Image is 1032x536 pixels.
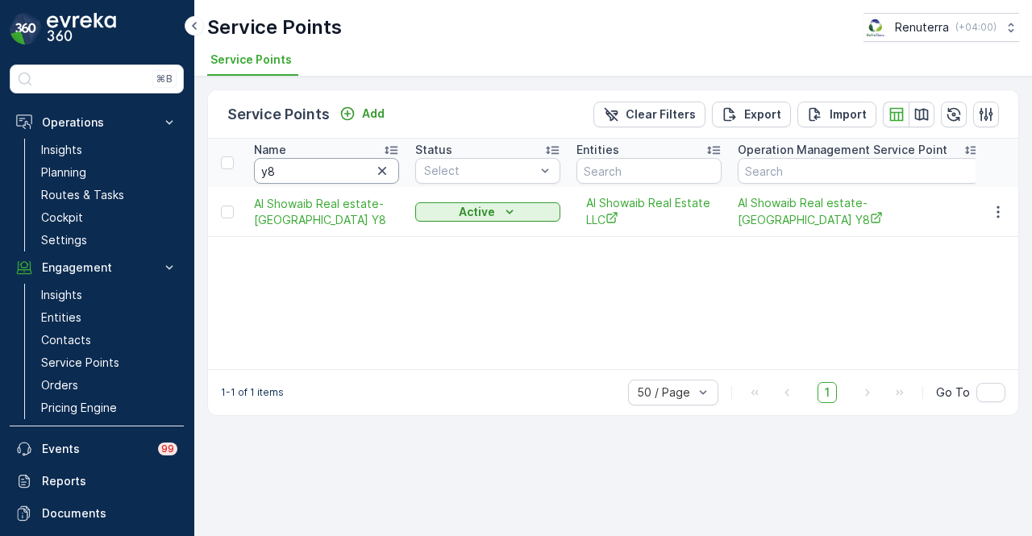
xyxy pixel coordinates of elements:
span: Service Points [210,52,292,68]
p: Cockpit [41,210,83,226]
button: Add [333,104,391,123]
p: Operations [42,114,152,131]
p: Status [415,142,452,158]
span: Al Showaib Real estate-[GEOGRAPHIC_DATA] Y8 [254,196,399,228]
a: Pricing Engine [35,397,184,419]
p: Engagement [42,260,152,276]
p: Service Points [41,355,119,371]
p: Documents [42,505,177,521]
a: Entities [35,306,184,329]
a: Events99 [10,433,184,465]
p: ( +04:00 ) [955,21,997,34]
p: Pricing Engine [41,400,117,416]
p: Name [254,142,286,158]
p: Service Points [227,103,330,126]
a: Planning [35,161,184,184]
p: Entities [41,310,81,326]
img: logo_dark-DEwI_e13.png [47,13,116,45]
p: Operation Management Service Point [738,142,947,158]
p: Insights [41,287,82,303]
button: Clear Filters [593,102,705,127]
button: Export [712,102,791,127]
a: Settings [35,229,184,251]
p: Events [42,441,148,457]
a: Reports [10,465,184,497]
p: Planning [41,164,86,181]
button: Engagement [10,251,184,284]
button: Import [797,102,876,127]
div: Toggle Row Selected [221,206,234,218]
input: Search [254,158,399,184]
img: logo [10,13,42,45]
p: Export [744,106,781,123]
button: Renuterra(+04:00) [863,13,1019,42]
p: 99 [161,443,174,455]
a: Al Showaib Real estate-Karama Y8 [254,196,399,228]
a: Orders [35,374,184,397]
a: Contacts [35,329,184,351]
span: Al Showaib Real estate-[GEOGRAPHIC_DATA] Y8 [738,195,980,228]
p: Entities [576,142,619,158]
a: Service Points [35,351,184,374]
span: 1 [818,382,837,403]
p: Import [830,106,867,123]
p: Orders [41,377,78,393]
p: Renuterra [895,19,949,35]
span: Go To [936,384,970,401]
a: Insights [35,139,184,161]
a: Al Showaib Real Estate LLC [586,195,712,228]
input: Search [738,158,980,184]
a: Documents [10,497,184,530]
p: Routes & Tasks [41,187,124,203]
a: Insights [35,284,184,306]
p: Contacts [41,332,91,348]
button: Active [415,202,560,222]
a: Al Showaib Real estate-Karama Y8 [738,195,980,228]
img: Screenshot_2024-07-26_at_13.33.01.png [863,19,888,36]
p: Settings [41,232,87,248]
p: ⌘B [156,73,173,85]
p: Select [424,163,535,179]
p: Service Points [207,15,342,40]
a: Routes & Tasks [35,184,184,206]
p: Reports [42,473,177,489]
p: Clear Filters [626,106,696,123]
input: Search [576,158,722,184]
p: 1-1 of 1 items [221,386,284,399]
p: Add [362,106,385,122]
p: Active [459,204,495,220]
a: Cockpit [35,206,184,229]
button: Operations [10,106,184,139]
p: Insights [41,142,82,158]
